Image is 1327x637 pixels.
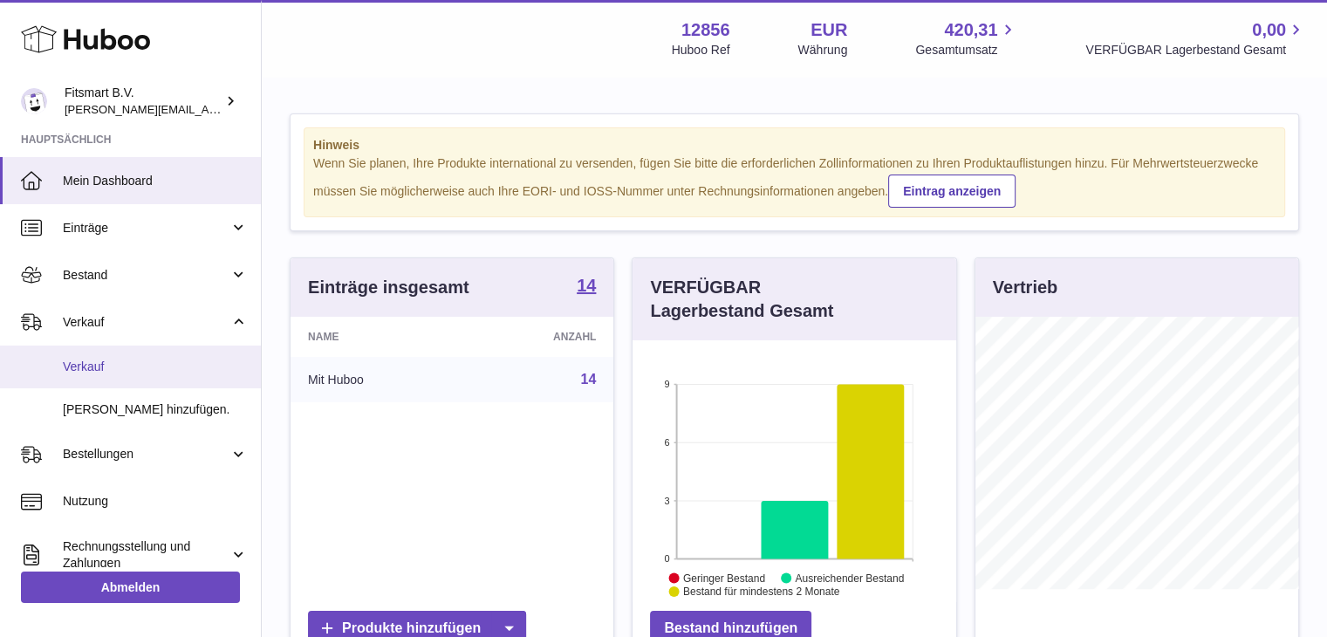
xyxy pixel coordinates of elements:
[63,267,229,284] span: Bestand
[811,18,847,42] strong: EUR
[665,379,670,389] text: 9
[63,173,248,189] span: Mein Dashboard
[993,276,1057,299] h3: Vertrieb
[63,314,229,331] span: Verkauf
[63,446,229,462] span: Bestellungen
[21,572,240,603] a: Abmelden
[888,175,1016,208] a: Eintrag anzeigen
[577,277,596,294] strong: 14
[650,276,877,323] h3: VERFÜGBAR Lagerbestand Gesamt
[291,357,464,402] td: Mit Huboo
[944,18,997,42] span: 420,31
[798,42,848,58] div: Währung
[63,220,229,236] span: Einträge
[665,553,670,564] text: 0
[63,538,229,572] span: Rechnungsstellung und Zahlungen
[581,372,597,387] a: 14
[681,18,730,42] strong: 12856
[577,277,596,298] a: 14
[796,572,905,584] text: Ausreichender Bestand
[63,401,248,418] span: [PERSON_NAME] hinzufügen.
[21,88,47,114] img: jonathan@leaderoo.com
[313,137,1276,154] strong: Hinweis
[63,359,248,375] span: Verkauf
[1085,18,1306,58] a: 0,00 VERFÜGBAR Lagerbestand Gesamt
[291,317,464,357] th: Name
[65,85,222,118] div: Fitsmart B.V.
[915,18,1017,58] a: 420,31 Gesamtumsatz
[665,437,670,448] text: 6
[1252,18,1286,42] span: 0,00
[672,42,730,58] div: Huboo Ref
[63,493,248,510] span: Nutzung
[464,317,613,357] th: Anzahl
[683,572,765,584] text: Geringer Bestand
[1085,42,1306,58] span: VERFÜGBAR Lagerbestand Gesamt
[915,42,1017,58] span: Gesamtumsatz
[313,155,1276,208] div: Wenn Sie planen, Ihre Produkte international zu versenden, fügen Sie bitte die erforderlichen Zol...
[308,276,469,299] h3: Einträge insgesamt
[65,102,350,116] span: [PERSON_NAME][EMAIL_ADDRESS][DOMAIN_NAME]
[665,495,670,505] text: 3
[683,586,840,598] text: Bestand für mindestens 2 Monate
